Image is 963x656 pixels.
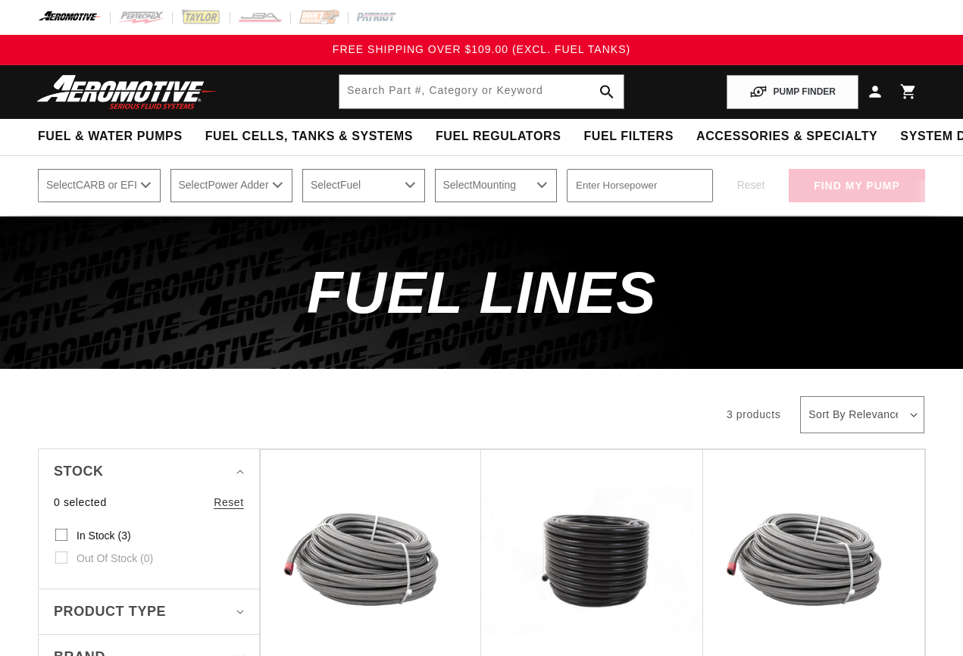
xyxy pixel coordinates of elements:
summary: Fuel Filters [572,119,685,155]
span: FREE SHIPPING OVER $109.00 (EXCL. FUEL TANKS) [333,43,630,55]
span: Fuel Lines [307,259,656,326]
span: In stock (3) [77,529,131,542]
select: Power Adder [170,169,293,202]
span: Out of stock (0) [77,551,153,565]
button: search button [590,75,624,108]
input: Enter Horsepower [567,169,713,202]
span: Accessories & Specialty [696,129,877,145]
summary: Fuel Regulators [424,119,572,155]
summary: Accessories & Specialty [685,119,889,155]
span: Fuel Filters [583,129,674,145]
select: CARB or EFI [38,169,161,202]
img: Aeromotive [33,74,222,110]
summary: Fuel & Water Pumps [27,119,194,155]
span: Fuel Regulators [436,129,561,145]
summary: Fuel Cells, Tanks & Systems [194,119,424,155]
span: Fuel Cells, Tanks & Systems [205,129,413,145]
input: Search by Part Number, Category or Keyword [339,75,624,108]
button: PUMP FINDER [727,75,858,109]
span: 0 selected [54,494,107,511]
span: Product type [54,601,166,623]
summary: Stock (0 selected) [54,449,244,494]
span: 3 products [727,408,780,420]
span: Stock [54,461,104,483]
select: Fuel [302,169,425,202]
a: Reset [214,494,244,511]
select: Mounting [435,169,558,202]
span: Fuel & Water Pumps [38,129,183,145]
summary: Product type (0 selected) [54,589,244,634]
